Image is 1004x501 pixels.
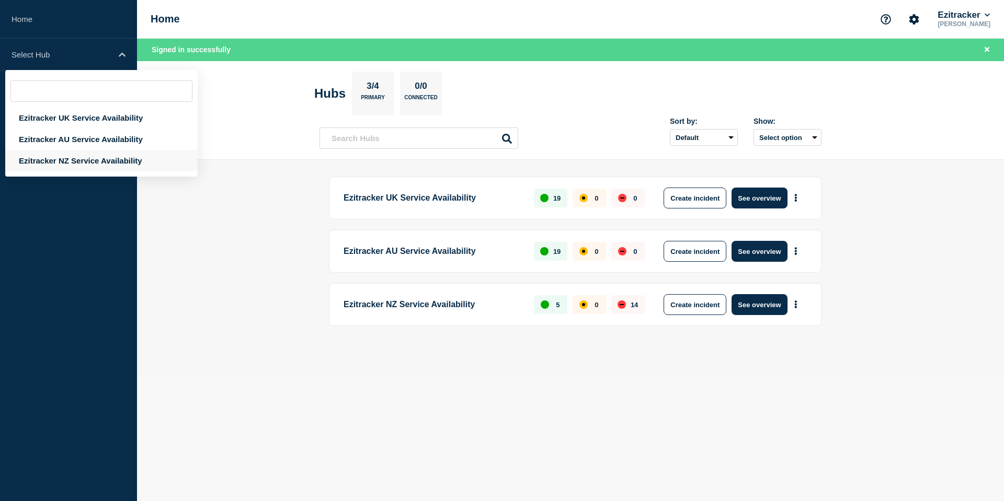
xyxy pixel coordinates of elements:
div: Ezitracker NZ Service Availability [5,150,198,171]
p: Ezitracker UK Service Availability [344,188,522,208]
button: Close banner [980,44,994,56]
div: down [618,300,626,309]
span: Signed in successfully [152,45,231,54]
button: More actions [789,295,803,314]
p: 0 [633,248,637,255]
div: up [540,247,549,255]
p: 19 [553,194,561,202]
h2: Hubs [314,86,346,101]
button: Create incident [664,188,726,208]
p: 14 [631,301,638,309]
div: up [541,300,549,309]
input: Search Hubs [320,127,518,149]
button: Select option [754,129,822,146]
div: Ezitracker AU Service Availability [5,129,198,150]
div: affected [579,247,588,255]
button: More actions [789,242,803,261]
p: Primary [361,95,385,106]
button: Support [875,8,897,30]
p: 5 [556,301,560,309]
p: [PERSON_NAME] [935,20,992,28]
p: 0 [633,194,637,202]
button: See overview [732,241,787,262]
button: Create incident [664,294,726,315]
p: 0 [595,194,598,202]
div: down [618,194,626,202]
p: 19 [553,248,561,255]
select: Sort by [670,129,738,146]
button: Ezitracker [935,10,992,20]
h1: Home [151,13,180,25]
p: 3/4 [363,81,383,95]
button: See overview [732,188,787,208]
button: Create incident [664,241,726,262]
p: 0 [595,248,598,255]
div: Ezitracker UK Service Availability [5,107,198,129]
p: Select Hub [12,50,112,59]
button: More actions [789,189,803,208]
div: affected [579,194,588,202]
p: Ezitracker AU Service Availability [344,241,522,262]
p: Ezitracker NZ Service Availability [344,294,522,315]
div: affected [579,300,588,309]
p: 0/0 [411,81,431,95]
div: Show: [754,117,822,125]
button: Account settings [903,8,925,30]
p: 0 [595,301,598,309]
div: up [540,194,549,202]
div: Sort by: [670,117,738,125]
div: down [618,247,626,255]
p: Connected [404,95,437,106]
button: See overview [732,294,787,315]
